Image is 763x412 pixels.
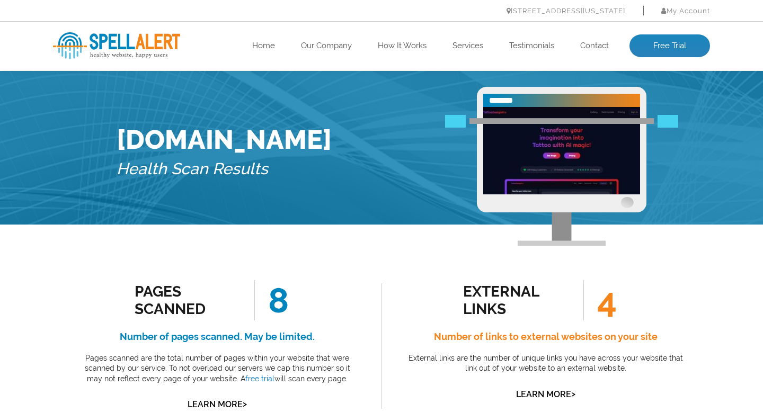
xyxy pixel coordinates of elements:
span: 4 [583,280,617,320]
img: Free Webiste Analysis [445,115,678,128]
div: external links [463,283,559,318]
a: free trial [245,374,274,383]
h5: Health Scan Results [117,155,332,183]
span: > [243,397,247,411]
a: Learn More> [516,389,575,399]
h1: [DOMAIN_NAME] [117,124,332,155]
img: Free Webiste Analysis [477,87,646,246]
p: Pages scanned are the total number of pages within your website that were scanned by our service.... [77,353,358,384]
h4: Number of links to external websites on your site [405,328,686,345]
div: Pages Scanned [135,283,230,318]
p: External links are the number of unique links you have across your website that link out of your ... [405,353,686,374]
a: Learn More> [188,399,247,409]
h4: Number of pages scanned. May be limited. [77,328,358,345]
img: Free Website Analysis [483,107,640,194]
span: > [571,387,575,401]
span: 8 [254,280,289,320]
